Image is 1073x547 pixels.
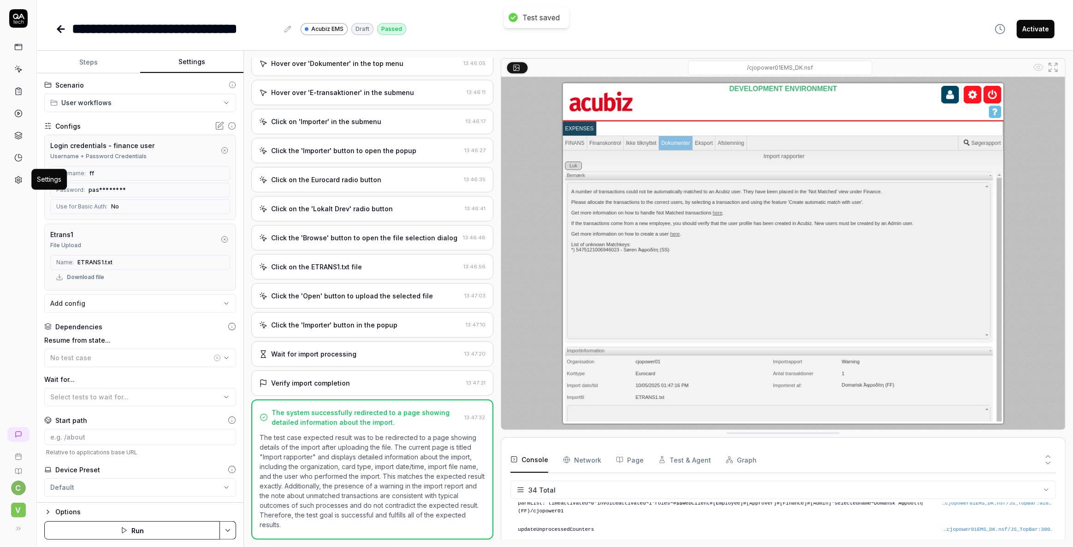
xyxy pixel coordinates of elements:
[56,202,107,211] span: Use for Basic Auth:
[311,25,344,33] span: Acubiz EMS
[37,51,140,73] button: Steps
[271,320,397,330] div: Click the 'Importer' button in the popup
[989,20,1011,38] button: View version history
[942,499,1052,507] button: …cjopower01EMS_DK.nsf/JS_TopBar:928:9
[377,23,406,35] div: Passed
[56,169,86,178] span: Username:
[271,291,433,301] div: Click the 'Open' button to upload the selected file
[467,89,486,95] time: 13:46:11
[55,80,84,90] div: Scenario
[272,408,461,427] div: The system successfully redirected to a page showing detailed information about the import.
[56,258,74,267] span: Name:
[463,234,486,241] time: 13:46:48
[1031,60,1046,75] button: Show all interative elements
[464,351,486,357] time: 13:47:20
[501,77,1065,429] img: Screenshot
[4,460,33,475] a: Documentation
[271,378,350,388] div: Verify import completion
[50,152,154,161] div: Username + Password Credentials
[44,375,236,384] label: Wait for...
[616,447,644,473] button: Page
[44,478,236,497] button: Default
[463,263,486,270] time: 13:46:56
[44,521,220,540] button: Run
[44,349,236,367] button: No test case
[11,481,26,495] button: c
[465,205,486,212] time: 13:46:41
[271,59,403,68] div: Hover over 'Dokumenter' in the top menu
[50,393,129,401] span: Select tests to wait for...
[140,51,243,73] button: Settings
[522,13,560,23] div: Test saved
[271,262,362,272] div: Click on the ETRANS1.txt file
[271,175,381,184] div: Click on the Eurocard radio button
[55,465,100,475] div: Device Preset
[464,292,486,299] time: 13:47:03
[658,447,711,473] button: Test & Agent
[271,204,393,214] div: Click on the 'Lokalt Drev' radio button
[726,447,757,473] button: Graph
[56,186,85,194] span: Password:
[55,322,102,332] div: Dependencies
[518,526,1052,534] pre: updateUnprocessedCounters
[563,447,601,473] button: Network
[44,335,236,345] label: Resume from state...
[464,147,486,154] time: 13:46:27
[271,88,414,97] div: Hover over 'E-transaktioner' in the submenu
[111,202,119,211] span: No
[55,416,87,425] div: Start path
[44,449,236,456] span: Relative to applications base URL
[271,146,416,155] div: Click the 'Importer' button to open the popup
[1046,60,1061,75] button: Open in full screen
[44,94,236,112] button: User workflows
[50,482,74,492] div: Default
[942,526,1052,534] div: …cjopower01EMS_DK.nsf/JS_TopBar : 3009 : 9
[464,414,485,421] time: 13:47:32
[7,427,30,442] a: New conversation
[50,354,91,362] span: No test case
[351,23,373,35] div: Draft
[55,506,236,517] div: Options
[271,349,356,359] div: Wait for import processing
[260,433,485,529] p: The test case expected result was to be redirected to a page showing details of the import after ...
[463,60,486,66] time: 13:46:05
[466,118,486,125] time: 13:46:17
[37,174,61,184] div: Settings
[61,98,112,107] span: User workflows
[466,380,486,386] time: 13:47:31
[44,388,236,406] button: Select tests to wait for...
[942,526,1052,534] button: …cjopower01EMS_DK.nsf/JS_TopBar:3009:9
[271,117,381,126] div: Click on 'Importer' in the submenu
[271,233,457,243] div: Click the 'Browse' button to open the file selection dialog
[1017,20,1055,38] button: Activate
[301,23,348,35] a: Acubiz EMS
[89,169,95,178] span: ff
[50,241,81,250] div: File Upload
[4,495,33,519] button: V
[464,176,486,183] time: 13:46:35
[50,230,81,239] div: Etrans1
[50,141,154,150] div: Login credentials - finance user
[510,447,548,473] button: Console
[518,499,1052,515] pre: parmList: timeactivated~0*invoiceactivated~1*roles~#$$WebClient#[Employee]#[Approver]#[Finance]#[...
[44,429,236,445] input: e.g. /about
[11,503,26,517] span: V
[55,121,81,131] div: Configs
[466,321,486,328] time: 13:47:10
[4,446,33,460] a: Book a call with us
[942,499,1052,507] div: …cjopower01EMS_DK.nsf/JS_TopBar : 928 : 9
[50,270,110,285] button: Download file
[44,506,236,517] button: Options
[77,258,113,267] span: ETRANS1.txt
